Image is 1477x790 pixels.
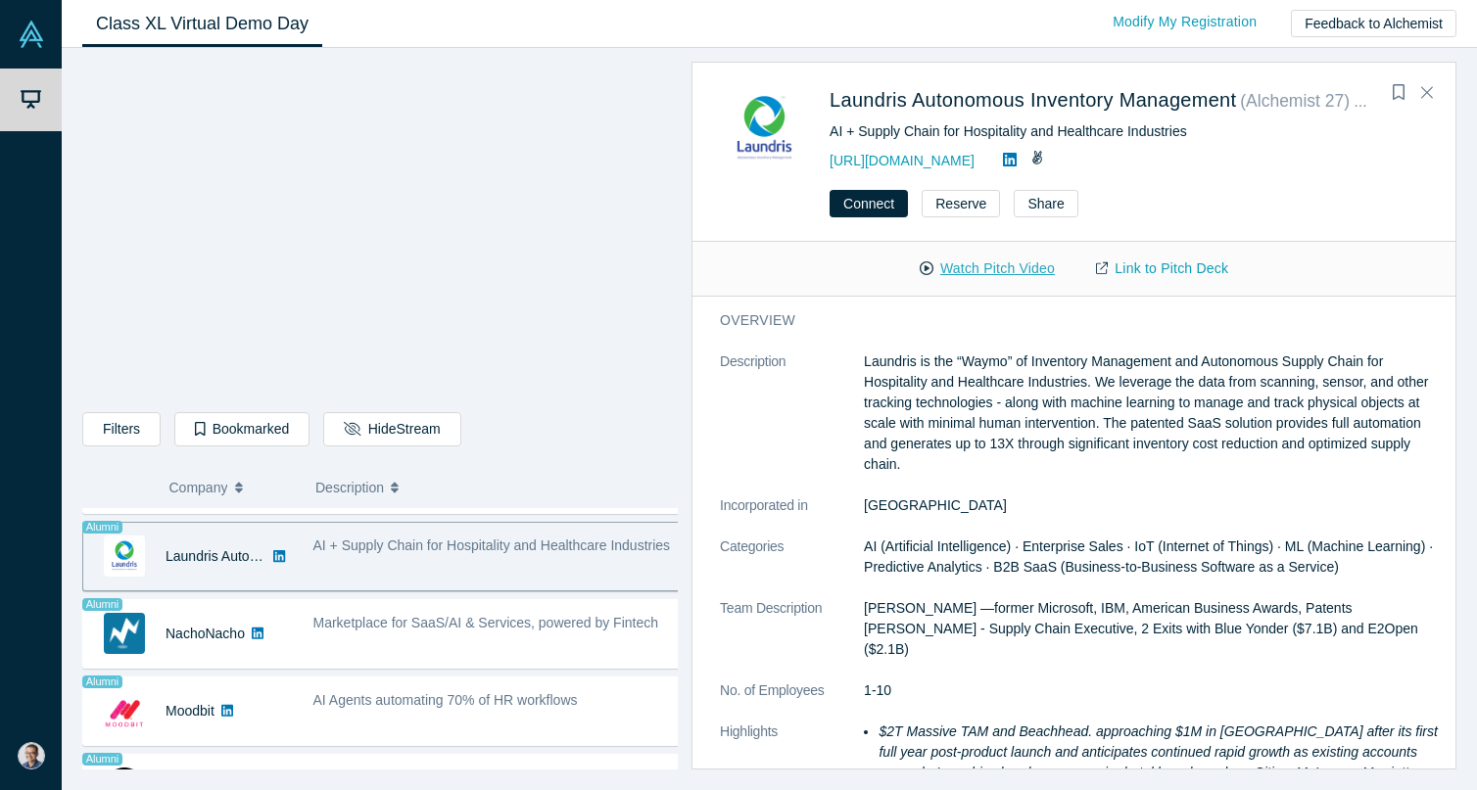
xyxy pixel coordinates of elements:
[82,753,122,766] span: Alumni
[174,412,310,446] button: Bookmarked
[830,121,1428,142] div: AI + Supply Chain for Hospitality and Healthcare Industries
[864,538,1433,575] span: AI (Artificial Intelligence) · Enterprise Sales · IoT (Internet of Things) · ML (Machine Learning...
[1075,252,1249,286] a: Link to Pitch Deck
[830,89,1236,111] a: Laundris Autonomous Inventory Management
[82,598,122,611] span: Alumni
[864,495,1442,516] dd: [GEOGRAPHIC_DATA]
[1014,190,1077,217] button: Share
[104,690,145,731] img: Moodbit's Logo
[1354,96,1394,109] span: Alumni
[720,598,864,680] dt: Team Description
[82,1,322,47] a: Class XL Virtual Demo Day
[899,252,1075,286] button: Watch Pitch Video
[169,467,296,508] button: Company
[830,153,975,168] a: [URL][DOMAIN_NAME]
[18,21,45,48] img: Alchemist Vault Logo
[1385,79,1412,107] button: Bookmark
[720,310,1414,331] h3: overview
[922,190,1000,217] button: Reserve
[1291,10,1456,37] button: Feedback to Alchemist
[1092,5,1277,39] a: Modify My Registration
[313,615,659,630] span: Marketplace for SaaS/AI & Services, powered by Fintech
[864,598,1442,660] p: [PERSON_NAME] —former Microsoft, IBM, American Business Awards, Patents [PERSON_NAME] - Supply Ch...
[313,537,671,553] span: AI + Supply Chain for Hospitality and Healthcare Industries
[315,467,384,508] span: Description
[720,680,864,721] dt: No. of Employees
[1240,91,1350,111] small: ( Alchemist 27 )
[83,64,677,397] iframe: Alchemist Class XL Demo Day: Vault
[864,680,1442,701] dd: 1-10
[323,412,460,446] button: HideStream
[82,521,122,534] span: Alumni
[82,675,122,688] span: Alumni
[166,626,245,641] a: NachoNacho
[166,703,214,719] a: Moodbit
[169,467,228,508] span: Company
[166,548,443,564] a: Laundris Autonomous Inventory Management
[720,84,809,173] img: Laundris Autonomous Inventory Management's Logo
[18,742,45,769] img: Danny Chee's Account
[720,351,864,495] dt: Description
[104,535,145,577] img: Laundris Autonomous Inventory Management's Logo
[830,190,908,217] button: Connect
[720,536,864,598] dt: Categories
[315,467,664,508] button: Description
[720,495,864,536] dt: Incorporated in
[104,613,145,654] img: NachoNacho's Logo
[864,351,1442,475] p: Laundris is the “Waymo” of Inventory Management and Autonomous Supply Chain for Hospitality and H...
[1412,77,1442,109] button: Close
[313,692,578,708] span: AI Agents automating 70% of HR workflows
[82,412,161,446] button: Filters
